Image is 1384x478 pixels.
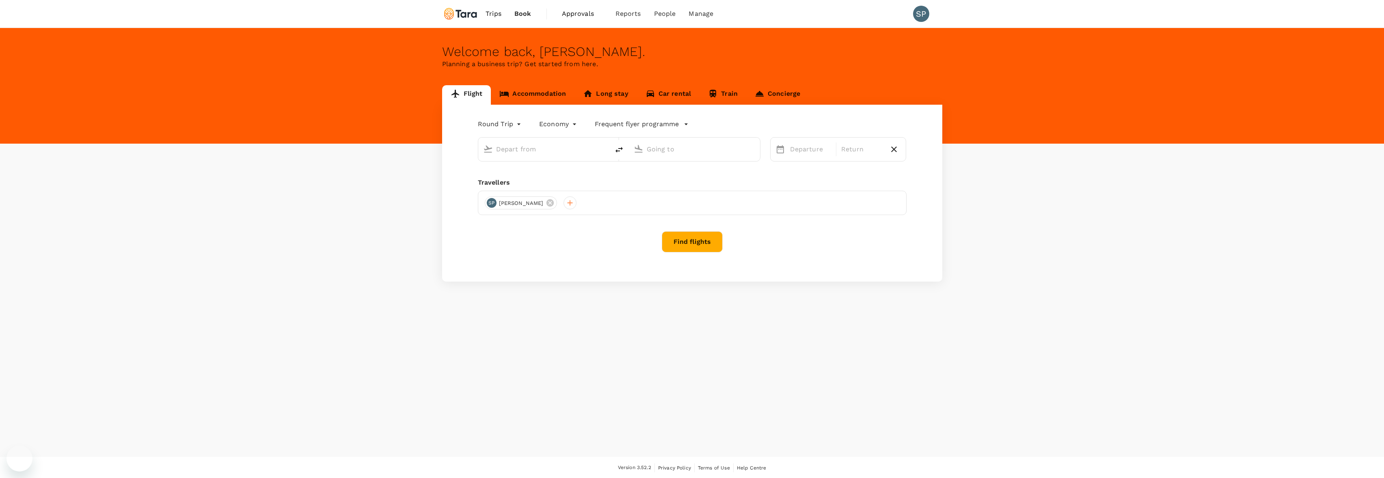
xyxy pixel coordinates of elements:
div: SP [487,198,497,208]
span: Manage [689,9,713,19]
p: Return [841,144,882,154]
a: Accommodation [491,85,574,105]
button: Frequent flyer programme [595,119,689,129]
button: delete [609,140,629,159]
div: Round Trip [478,118,523,131]
a: Car rental [637,85,700,105]
a: Flight [442,85,491,105]
div: SP[PERSON_NAME] [485,196,557,209]
span: Help Centre [737,465,766,471]
span: Book [514,9,531,19]
span: Reports [615,9,641,19]
div: Economy [539,118,579,131]
span: [PERSON_NAME] [494,199,548,207]
span: People [654,9,676,19]
div: Welcome back , [PERSON_NAME] . [442,44,942,59]
a: Train [700,85,746,105]
img: Tara Climate Ltd [442,5,479,23]
div: SP [913,6,929,22]
span: Terms of Use [698,465,730,471]
span: Privacy Policy [658,465,691,471]
input: Going to [647,143,743,155]
a: Privacy Policy [658,463,691,472]
span: Approvals [562,9,602,19]
div: Travellers [478,178,907,187]
iframe: Button to launch messaging window [6,446,32,472]
span: Version 3.52.2 [618,464,651,472]
a: Terms of Use [698,463,730,472]
span: Trips [486,9,501,19]
input: Depart from [496,143,592,155]
a: Concierge [746,85,809,105]
p: Frequent flyer programme [595,119,679,129]
button: Open [754,148,756,150]
a: Long stay [574,85,637,105]
button: Open [604,148,605,150]
button: Find flights [662,231,723,252]
p: Planning a business trip? Get started from here. [442,59,942,69]
p: Departure [790,144,831,154]
a: Help Centre [737,463,766,472]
